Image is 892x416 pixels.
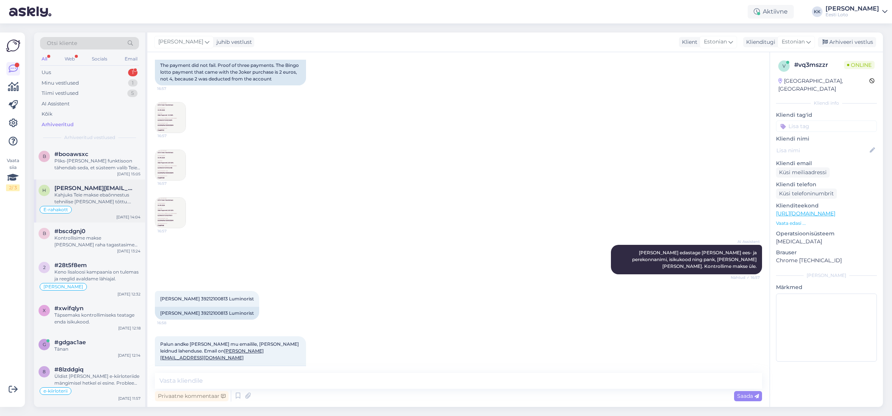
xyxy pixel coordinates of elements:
[782,63,785,69] span: v
[6,39,20,53] img: Askly Logo
[776,100,877,107] div: Kliendi info
[704,38,727,46] span: Estonian
[127,90,138,97] div: 5
[43,308,46,313] span: x
[776,238,877,246] p: [MEDICAL_DATA]
[776,121,877,132] input: Lisa tag
[6,184,20,191] div: 2 / 3
[155,59,306,85] div: The payment did not fail. Proof of three payments. The Bingo lotto payment that came with the Jok...
[54,228,85,235] span: #bscdgnj0
[6,157,20,191] div: Vaata siia
[776,146,868,155] input: Lisa nimi
[117,248,141,254] div: [DATE] 13:24
[54,339,86,346] span: #gdgac1ae
[42,121,74,128] div: Arhiveeritud
[776,230,877,238] p: Operatsioonisüsteem
[43,264,46,270] span: 2
[826,6,879,12] div: [PERSON_NAME]
[737,393,759,399] span: Saada
[776,210,835,217] a: [URL][DOMAIN_NAME]
[679,38,697,46] div: Klient
[43,389,68,393] span: e-kiirloterii
[782,38,805,46] span: Estonian
[158,133,186,139] span: 16:57
[743,38,775,46] div: Klienditugi
[776,257,877,264] p: Chrome [TECHNICAL_ID]
[54,346,141,353] div: Tänan
[160,296,254,302] span: [PERSON_NAME] 39212100813 Luminorist
[43,369,46,374] span: 8
[118,396,141,401] div: [DATE] 11:57
[776,111,877,119] p: Kliendi tag'id
[157,320,186,326] span: 16:58
[776,167,830,178] div: Küsi meiliaadressi
[42,100,70,108] div: AI Assistent
[123,54,139,64] div: Email
[818,37,876,47] div: Arhiveeri vestlus
[117,171,141,177] div: [DATE] 15:05
[844,61,875,69] span: Online
[776,202,877,210] p: Klienditeekond
[54,185,133,192] span: hammel.brain@gmail.com
[54,158,141,171] div: Pliks-[PERSON_NAME] funktisoon tähendab seda, et süsteem valib Teie eest numbrid ise.
[776,272,877,279] div: [PERSON_NAME]
[54,151,88,158] span: #booawsxc
[213,38,252,46] div: juhib vestlust
[42,90,79,97] div: Tiimi vestlused
[776,249,877,257] p: Brauser
[42,110,53,118] div: Kõik
[155,307,259,320] div: [PERSON_NAME] 39212100813 Luminorist
[42,69,51,76] div: Uus
[632,250,758,269] span: [PERSON_NAME] edastage [PERSON_NAME] ees- ja perekonnanimi, isikukood ning pank, [PERSON_NAME] [P...
[118,353,141,358] div: [DATE] 12:14
[117,291,141,297] div: [DATE] 12:32
[748,5,794,19] div: Aktiivne
[42,79,79,87] div: Minu vestlused
[40,54,49,64] div: All
[155,198,186,228] img: Attachment
[118,325,141,331] div: [DATE] 12:18
[43,207,68,212] span: E-rahakott
[155,150,186,180] img: Attachment
[128,69,138,76] div: 1
[826,6,887,18] a: [PERSON_NAME]Eesti Loto
[42,187,46,193] span: h
[776,181,877,189] p: Kliendi telefon
[155,366,306,385] div: Please let me know if you have found a solution. My email is
[116,214,141,220] div: [DATE] 14:04
[826,12,879,18] div: Eesti Loto
[776,135,877,143] p: Kliendi nimi
[157,86,186,91] span: 16:57
[776,283,877,291] p: Märkmed
[54,262,87,269] span: #28t5f8em
[54,269,141,282] div: Keno lisaloosi kampaania on tulemas ja reeglid avaldame lähiajal.
[54,235,141,248] div: Kontrollisime makse [PERSON_NAME] raha tagastasime [PERSON_NAME] e-rahakotti. Palume vabandust te...
[160,341,300,360] span: Palun andke [PERSON_NAME] mu emailile, [PERSON_NAME] leidnud lahenduse. Email on
[54,305,83,312] span: #xwifqlyn
[43,285,83,289] span: [PERSON_NAME]
[43,153,46,159] span: b
[43,230,46,236] span: b
[776,189,837,199] div: Küsi telefoninumbrit
[64,134,115,141] span: Arhiveeritud vestlused
[155,102,186,133] img: Attachment
[778,77,869,93] div: [GEOGRAPHIC_DATA], [GEOGRAPHIC_DATA]
[54,373,141,387] div: Üldist [PERSON_NAME] e-kiirloteriide mängimisel hetkel ei esine. Probleemi lahendamiseks soovitam...
[776,220,877,227] p: Vaata edasi ...
[158,38,203,46] span: [PERSON_NAME]
[128,79,138,87] div: 1
[731,239,760,244] span: AI Assistent
[43,342,46,347] span: g
[158,228,186,234] span: 16:57
[54,366,83,373] span: #8lzddgiq
[158,181,186,186] span: 16:57
[794,60,844,70] div: # vq3mszzr
[63,54,76,64] div: Web
[47,39,77,47] span: Otsi kliente
[812,6,822,17] div: KK
[155,391,229,401] div: Privaatne kommentaar
[54,312,141,325] div: Täpsemaks kontrollimiseks teatage enda isikukood.
[731,275,760,280] span: Nähtud ✓ 16:57
[54,192,141,205] div: Kahjuks Teie makse ebaõnnestus tehnilise [PERSON_NAME] tõttu. Kontrollisime makse [PERSON_NAME] k...
[776,159,877,167] p: Kliendi email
